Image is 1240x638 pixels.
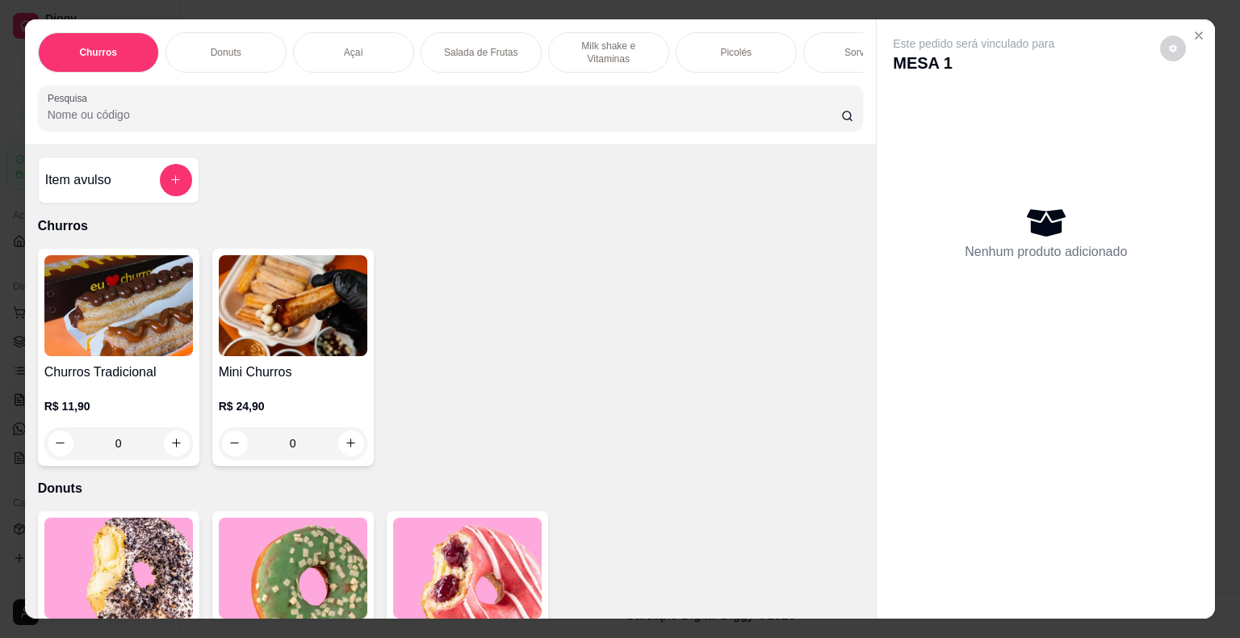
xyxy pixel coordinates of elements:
p: MESA 1 [893,52,1054,74]
p: Milk shake e Vitaminas [562,40,656,65]
button: Close [1186,23,1212,48]
p: Churros [38,216,864,236]
img: product-image [219,518,367,619]
p: Donuts [38,479,864,498]
img: product-image [393,518,542,619]
button: decrease-product-quantity [1160,36,1186,61]
p: Nenhum produto adicionado [965,242,1127,262]
p: Churros [79,46,117,59]
h4: Churros Tradicional [44,363,193,382]
input: Pesquisa [48,107,841,123]
h4: Mini Churros [219,363,367,382]
p: Donuts [211,46,241,59]
p: Salada de Frutas [444,46,517,59]
p: Picolés [720,46,752,59]
img: product-image [44,255,193,356]
p: Sorvetes [844,46,882,59]
h4: Item avulso [45,170,111,190]
img: product-image [219,255,367,356]
button: add-separate-item [160,164,192,196]
img: product-image [44,518,193,619]
p: R$ 24,90 [219,398,367,414]
p: Este pedido será vinculado para [893,36,1054,52]
label: Pesquisa [48,91,93,105]
p: R$ 11,90 [44,398,193,414]
p: Açaí [344,46,363,59]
